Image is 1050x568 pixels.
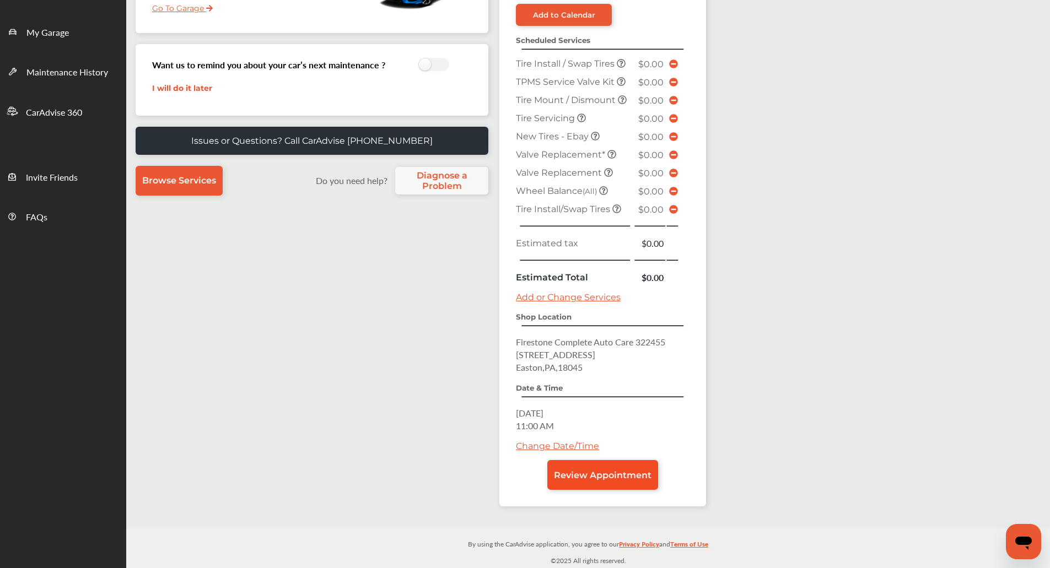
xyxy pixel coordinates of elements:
[1006,524,1041,559] iframe: Button to launch messaging window
[670,538,708,555] a: Terms of Use
[638,113,664,124] span: $0.00
[513,268,634,286] td: Estimated Total
[638,77,664,88] span: $0.00
[634,268,666,286] td: $0.00
[516,77,617,87] span: TPMS Service Valve Kit
[638,204,664,215] span: $0.00
[516,441,599,451] a: Change Date/Time
[583,187,597,196] small: (All)
[554,470,651,480] span: Review Appointment
[638,59,664,69] span: $0.00
[191,136,433,146] p: Issues or Questions? Call CarAdvise [PHONE_NUMBER]
[516,292,621,302] a: Add or Change Services
[142,175,216,186] span: Browse Services
[136,166,223,196] a: Browse Services
[26,66,108,80] span: Maintenance History
[126,538,1050,549] p: By using the CarAdvise application, you agree to our and
[533,10,595,19] div: Add to Calendar
[26,106,82,120] span: CarAdvise 360
[638,95,664,106] span: $0.00
[152,83,212,93] a: I will do it later
[516,149,607,160] span: Valve Replacement*
[26,210,47,225] span: FAQs
[26,171,78,185] span: Invite Friends
[516,336,665,348] span: Firestone Complete Auto Care 322455
[126,528,1050,568] div: © 2025 All rights reserved.
[638,168,664,178] span: $0.00
[1,51,126,91] a: Maintenance History
[638,150,664,160] span: $0.00
[516,36,590,45] strong: Scheduled Services
[516,383,563,392] strong: Date & Time
[516,186,599,196] span: Wheel Balance
[638,132,664,142] span: $0.00
[516,407,543,419] span: [DATE]
[401,170,483,191] span: Diagnose a Problem
[516,113,577,123] span: Tire Servicing
[136,127,488,155] a: Issues or Questions? Call CarAdvise [PHONE_NUMBER]
[547,460,658,490] a: Review Appointment
[310,174,392,187] label: Do you need help?
[516,58,617,69] span: Tire Install / Swap Tires
[152,58,385,71] h3: Want us to remind you about your car’s next maintenance ?
[516,95,618,105] span: Tire Mount / Dismount
[1,12,126,51] a: My Garage
[516,4,612,26] a: Add to Calendar
[638,186,664,197] span: $0.00
[516,312,572,321] strong: Shop Location
[516,419,554,432] span: 11:00 AM
[26,26,69,40] span: My Garage
[513,234,634,252] td: Estimated tax
[516,348,595,361] span: [STREET_ADDRESS]
[619,538,659,555] a: Privacy Policy
[634,234,666,252] td: $0.00
[395,167,488,194] a: Diagnose a Problem
[516,204,612,214] span: Tire Install/Swap Tires
[516,131,591,142] span: New Tires - Ebay
[516,361,583,374] span: Easton , PA , 18045
[516,167,604,178] span: Valve Replacement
